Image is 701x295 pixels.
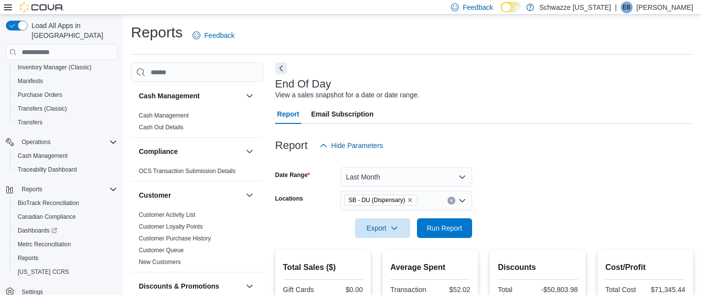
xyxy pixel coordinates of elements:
[615,1,617,13] p: |
[139,168,236,175] a: OCS Transaction Submission Details
[14,266,73,278] a: [US_STATE] CCRS
[131,23,183,42] h1: Reports
[361,218,404,238] span: Export
[14,225,117,236] span: Dashboards
[10,196,121,210] button: BioTrack Reconciliation
[139,147,242,156] button: Compliance
[498,262,577,273] h2: Discounts
[139,259,181,265] a: New Customers
[447,197,455,205] button: Clear input
[10,265,121,279] button: [US_STATE] CCRS
[139,147,178,156] h3: Compliance
[18,268,69,276] span: [US_STATE] CCRS
[637,1,693,13] p: [PERSON_NAME]
[283,262,363,273] h2: Total Sales ($)
[407,197,413,203] button: Remove SB - DU (Dispensary) from selection in this group
[139,211,195,218] a: Customer Activity List
[14,197,117,209] span: BioTrack Reconciliation
[316,136,387,155] button: Hide Parameters
[311,104,374,124] span: Email Subscription
[18,118,42,126] span: Transfers
[28,21,117,40] span: Load All Apps in [GEOGRAPHIC_DATA]
[344,195,417,206] span: SB - DU (Dispensary)
[10,237,121,251] button: Metrc Reconciliation
[283,286,321,294] div: Gift Cards
[14,225,61,236] a: Dashboards
[244,90,255,102] button: Cash Management
[10,224,121,237] a: Dashboards
[14,103,117,115] span: Transfers (Classic)
[18,213,76,221] span: Canadian Compliance
[18,136,117,148] span: Operations
[647,286,685,294] div: $71,345.44
[18,152,67,160] span: Cash Management
[18,105,67,113] span: Transfers (Classic)
[18,240,71,248] span: Metrc Reconciliation
[621,1,633,13] div: Emily Bunny
[349,195,405,205] span: SB - DU (Dispensary)
[139,112,189,119] a: Cash Management
[131,209,263,272] div: Customer
[605,262,685,273] h2: Cost/Profit
[355,218,410,238] button: Export
[22,185,42,193] span: Reports
[18,254,38,262] span: Reports
[14,252,117,264] span: Reports
[139,247,184,254] a: Customer Queue
[139,281,242,291] button: Discounts & Promotions
[10,74,121,88] button: Manifests
[244,189,255,201] button: Customer
[458,197,466,205] button: Open list of options
[10,60,121,74] button: Inventory Manager (Classic)
[139,281,219,291] h3: Discounts & Promotions
[325,286,363,294] div: $0.00
[10,163,121,177] button: Traceabilty Dashboard
[427,223,462,233] span: Run Report
[275,78,331,90] h3: End Of Day
[131,110,263,137] div: Cash Management
[204,30,234,40] span: Feedback
[501,2,521,12] input: Dark Mode
[623,1,631,13] span: EB
[10,251,121,265] button: Reports
[10,116,121,129] button: Transfers
[2,182,121,196] button: Reports
[18,63,92,71] span: Inventory Manager (Classic)
[14,89,117,101] span: Purchase Orders
[432,286,470,294] div: $52.02
[340,167,472,187] button: Last Month
[14,164,81,176] a: Traceabilty Dashboard
[275,62,287,74] button: Next
[14,61,96,73] a: Inventory Manager (Classic)
[539,1,611,13] p: Schwazze [US_STATE]
[14,238,117,250] span: Metrc Reconciliation
[14,89,66,101] a: Purchase Orders
[22,138,51,146] span: Operations
[2,135,121,149] button: Operations
[331,141,383,150] span: Hide Parameters
[139,235,211,242] a: Customer Purchase History
[275,90,419,100] div: View a sales snapshot for a date or date range.
[139,124,184,131] a: Cash Out Details
[14,252,42,264] a: Reports
[10,149,121,163] button: Cash Management
[18,77,43,85] span: Manifests
[189,26,238,45] a: Feedback
[14,211,117,223] span: Canadian Compliance
[10,210,121,224] button: Canadian Compliance
[139,223,203,230] a: Customer Loyalty Points
[277,104,299,124] span: Report
[275,140,308,151] h3: Report
[131,165,263,181] div: Compliance
[14,61,117,73] span: Inventory Manager (Classic)
[10,88,121,102] button: Purchase Orders
[14,150,71,162] a: Cash Management
[275,171,310,179] label: Date Range
[14,117,46,128] a: Transfers
[14,117,117,128] span: Transfers
[18,183,46,195] button: Reports
[18,91,63,99] span: Purchase Orders
[417,218,472,238] button: Run Report
[14,150,117,162] span: Cash Management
